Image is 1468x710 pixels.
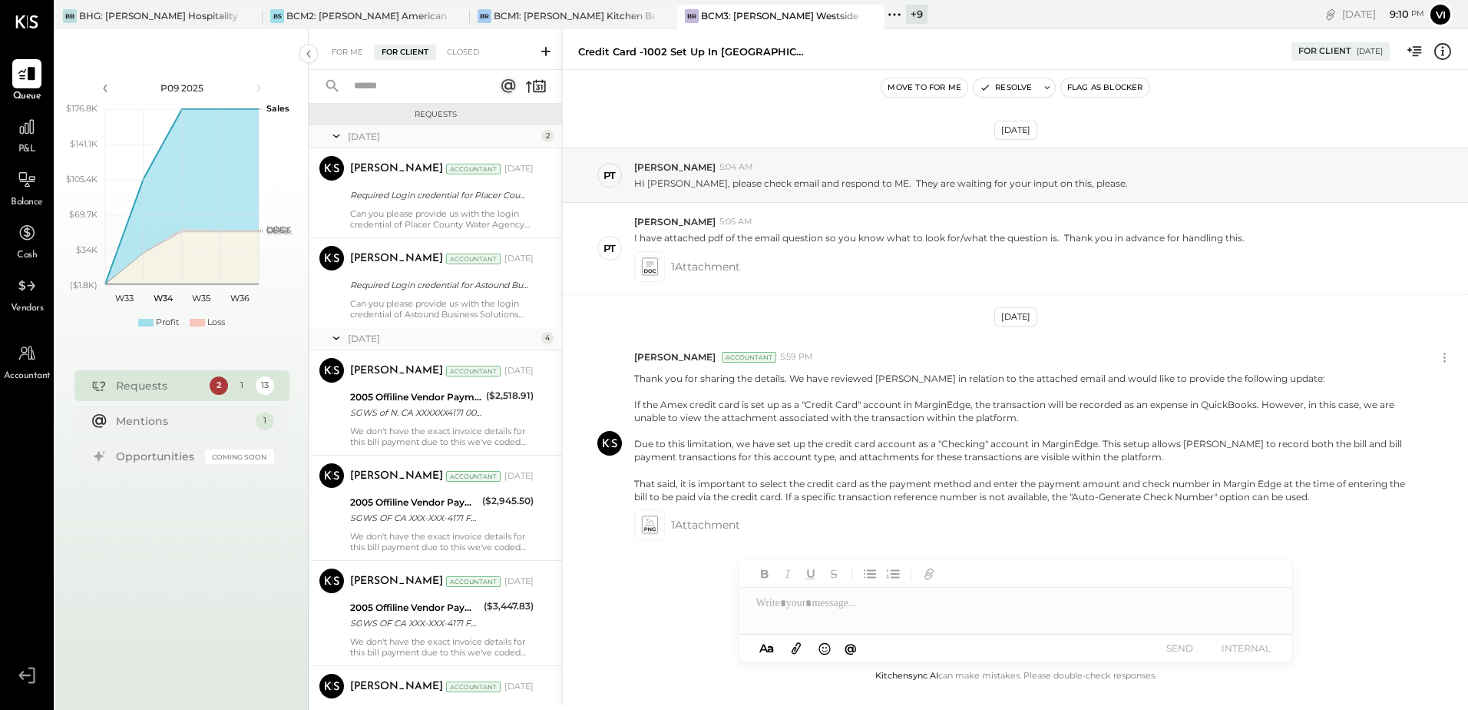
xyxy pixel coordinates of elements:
[79,9,240,22] div: BHG: [PERSON_NAME] Hospitality Group, LLC
[439,45,487,60] div: Closed
[1,59,53,104] a: Queue
[919,564,939,584] button: Add URL
[350,187,529,203] div: Required Login credential for Placer County Water Agency!
[504,163,534,175] div: [DATE]
[350,363,443,379] div: [PERSON_NAME]
[17,249,37,263] span: Cash
[1342,7,1424,22] div: [DATE]
[883,564,903,584] button: Ordered List
[478,9,491,23] div: BR
[117,81,247,95] div: P09 2025
[824,564,844,584] button: Strikethrough
[350,636,534,658] div: We don't have the exact invoice details for this bill payment due to this we've coded this paymen...
[603,241,616,256] div: PT
[994,307,1037,327] div: [DATE]
[350,600,479,615] div: 2005 Offiline Vendor Payments
[350,679,443,695] div: [PERSON_NAME]
[767,641,774,655] span: a
[634,215,716,228] span: [PERSON_NAME]
[755,564,775,584] button: Bold
[230,293,249,304] text: W36
[66,174,98,184] text: $105.4K
[233,377,251,395] div: 1
[494,9,654,22] div: BCM1: [PERSON_NAME] Kitchen Bar Market
[504,470,534,483] div: [DATE]
[446,254,501,264] div: Accountant
[1,339,53,383] a: Accountant
[270,9,284,23] div: BS
[860,564,880,584] button: Unordered List
[840,639,861,658] button: @
[210,377,228,395] div: 2
[1215,638,1277,659] button: INTERNAL
[504,681,534,693] div: [DATE]
[603,168,616,183] div: PT
[13,90,41,104] span: Queue
[348,130,537,143] div: [DATE]
[701,9,861,22] div: BCM3: [PERSON_NAME] Westside Grill
[350,251,443,267] div: [PERSON_NAME]
[1061,78,1149,97] button: Flag as Blocker
[504,253,534,265] div: [DATE]
[906,5,927,24] div: + 9
[974,78,1038,97] button: Resolve
[4,370,51,383] span: Accountant
[66,103,98,114] text: $176.8K
[324,45,371,60] div: For Me
[634,231,1245,244] p: I have attached pdf of the email question so you know what to look for/what the question is. Than...
[266,224,291,235] text: OPEX
[316,109,554,120] div: Requests
[63,9,77,23] div: BB
[484,599,534,614] div: ($3,447.83)
[116,378,202,393] div: Requests
[486,388,534,403] div: ($2,518.91)
[671,509,740,540] span: 1 Attachment
[350,495,478,510] div: 2005 Offiline Vendor Payments
[350,531,534,552] div: We don't have the exact invoice details for this bill payment due to this we've coded this paymen...
[76,244,98,255] text: $34K
[504,576,534,588] div: [DATE]
[634,161,716,174] span: [PERSON_NAME]
[192,293,210,304] text: W35
[446,164,501,174] div: Accountant
[504,365,534,377] div: [DATE]
[685,9,699,23] div: BR
[70,138,98,149] text: $141.1K
[11,302,44,316] span: Vendors
[116,449,197,464] div: Opportunities
[446,682,501,692] div: Accountant
[634,372,1415,503] p: Thank you for sharing the details. We have reviewed [PERSON_NAME] in relation to the attached ema...
[1,218,53,263] a: Cash
[801,564,821,584] button: Underline
[207,317,225,329] div: Loss
[755,640,779,657] button: Aa
[482,493,534,509] div: ($2,945.50)
[350,277,529,293] div: Required Login credential for Astound Business Solutions!
[266,103,289,114] text: Sales
[634,177,1128,190] p: HI [PERSON_NAME], please check email and respond to ME. They are waiting for your input on this, ...
[446,576,501,587] div: Accountant
[541,130,554,142] div: 2
[1,165,53,210] a: Balance
[153,293,173,304] text: W34
[350,161,443,177] div: [PERSON_NAME]
[446,366,501,377] div: Accountant
[256,377,274,395] div: 13
[350,426,534,447] div: We don't have the exact invoice details for this bill payment due to this we've coded this paymen...
[350,574,443,589] div: [PERSON_NAME]
[350,405,481,420] div: SGWS of N. CA XXXXXX4171 00082 SGWS of N. CA XXXXXX4171 XXXXXX5814 [DATE] TRACE#-02
[116,413,248,429] div: Mentions
[1,271,53,316] a: Vendors
[722,352,776,363] div: Accountant
[578,45,808,59] div: Credit Card -1002 set up in [GEOGRAPHIC_DATA]
[205,450,274,464] div: Coming Soon
[348,332,537,345] div: [DATE]
[115,293,134,304] text: W33
[778,564,798,584] button: Italic
[350,615,479,631] div: SGWS OF CA XXX-XXX-4171 FL XXXX1002
[446,471,501,482] div: Accountant
[11,196,43,210] span: Balance
[780,351,813,363] span: 5:59 PM
[1298,45,1351,58] div: For Client
[286,9,447,22] div: BCM2: [PERSON_NAME] American Cooking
